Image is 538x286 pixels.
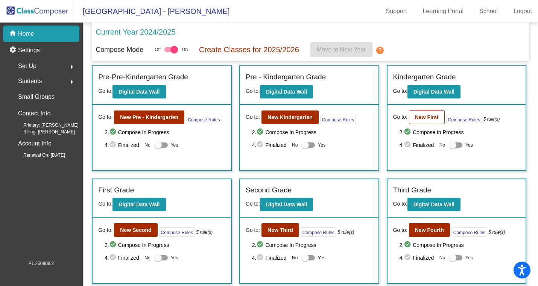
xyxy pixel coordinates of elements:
[252,128,373,137] span: 2. Compose In Progress
[409,223,450,237] button: New Fourth
[18,138,52,149] p: Account Info
[337,229,354,236] i: 5 rule(s)
[404,253,413,262] mat-icon: check_circle
[246,185,292,196] label: Second Grade
[120,227,151,233] b: New Second
[98,113,112,121] span: Go to:
[18,61,36,71] span: Set Up
[11,122,79,129] span: Primary: [PERSON_NAME]
[159,227,195,237] button: Compose Rules
[399,141,435,150] span: 4. Finalized
[417,5,470,17] a: Learning Portal
[196,229,213,236] i: 5 rule(s)
[483,116,500,123] i: 5 rule(s)
[393,113,407,121] span: Go to:
[96,26,175,38] p: Current Year 2024/2025
[488,229,505,236] i: 5 rule(s)
[256,241,265,250] mat-icon: check_circle
[380,5,413,17] a: Support
[18,29,34,38] p: Home
[114,223,157,237] button: New Second
[11,129,75,135] span: Billing: [PERSON_NAME]
[105,128,225,137] span: 2. Compose In Progress
[155,46,161,53] span: Off
[301,227,336,237] button: Compose Rules
[67,77,76,86] mat-icon: arrow_right
[261,223,299,237] button: New Third
[18,92,55,102] p: Small Groups
[256,128,265,137] mat-icon: check_circle
[261,110,319,124] button: New Kindergarten
[98,88,112,94] span: Go to:
[246,201,260,207] span: Go to:
[182,46,188,53] span: On
[260,198,313,211] button: Digital Data Wall
[404,128,413,137] mat-icon: check_circle
[252,253,288,262] span: 4. Finalized
[18,108,50,119] p: Contact Info
[404,141,413,150] mat-icon: check_circle
[98,72,188,83] label: Pre-Pre-Kindergarten Grade
[105,253,141,262] span: 4. Finalized
[246,113,260,121] span: Go to:
[393,88,407,94] span: Go to:
[407,85,460,98] button: Digital Data Wall
[415,227,444,233] b: New Fourth
[256,141,265,150] mat-icon: check_circle
[11,152,65,159] span: Renewal On: [DATE]
[98,201,112,207] span: Go to:
[267,227,293,233] b: New Third
[393,72,456,83] label: Kindergarten Grade
[144,254,150,261] span: No
[144,142,150,148] span: No
[399,128,520,137] span: 2. Compose In Progress
[109,253,118,262] mat-icon: check_circle
[109,128,118,137] mat-icon: check_circle
[199,44,299,55] p: Create Classes for 2025/2026
[119,89,160,95] b: Digital Data Wall
[439,142,445,148] span: No
[266,89,307,95] b: Digital Data Wall
[446,115,482,124] button: Compose Rules
[105,241,225,250] span: 2. Compose In Progress
[413,201,454,207] b: Digital Data Wall
[18,76,42,86] span: Students
[404,241,413,250] mat-icon: check_circle
[439,254,445,261] span: No
[415,114,439,120] b: New First
[393,185,431,196] label: Third Grade
[119,201,160,207] b: Digital Data Wall
[508,5,538,17] a: Logout
[266,201,307,207] b: Digital Data Wall
[399,253,435,262] span: 4. Finalized
[96,45,143,55] p: Compose Mode
[186,115,222,124] button: Compose Rules
[473,5,504,17] a: School
[112,85,166,98] button: Digital Data Wall
[67,62,76,71] mat-icon: arrow_right
[375,46,385,55] mat-icon: help
[393,201,407,207] span: Go to:
[114,110,184,124] button: New Pre - Kindergarten
[171,253,178,262] span: Yes
[9,46,18,55] mat-icon: settings
[75,5,229,17] span: [GEOGRAPHIC_DATA] - [PERSON_NAME]
[256,253,265,262] mat-icon: check_circle
[246,88,260,94] span: Go to:
[9,29,18,38] mat-icon: home
[318,141,325,150] span: Yes
[413,89,454,95] b: Digital Data Wall
[267,114,313,120] b: New Kindergarten
[18,46,40,55] p: Settings
[320,115,356,124] button: Compose Rules
[317,46,366,53] span: Move to Next Year
[171,141,178,150] span: Yes
[318,253,325,262] span: Yes
[246,226,260,234] span: Go to:
[407,198,460,211] button: Digital Data Wall
[246,72,326,83] label: Pre - Kindergarten Grade
[105,141,141,150] span: 4. Finalized
[112,198,166,211] button: Digital Data Wall
[292,142,298,148] span: No
[465,253,473,262] span: Yes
